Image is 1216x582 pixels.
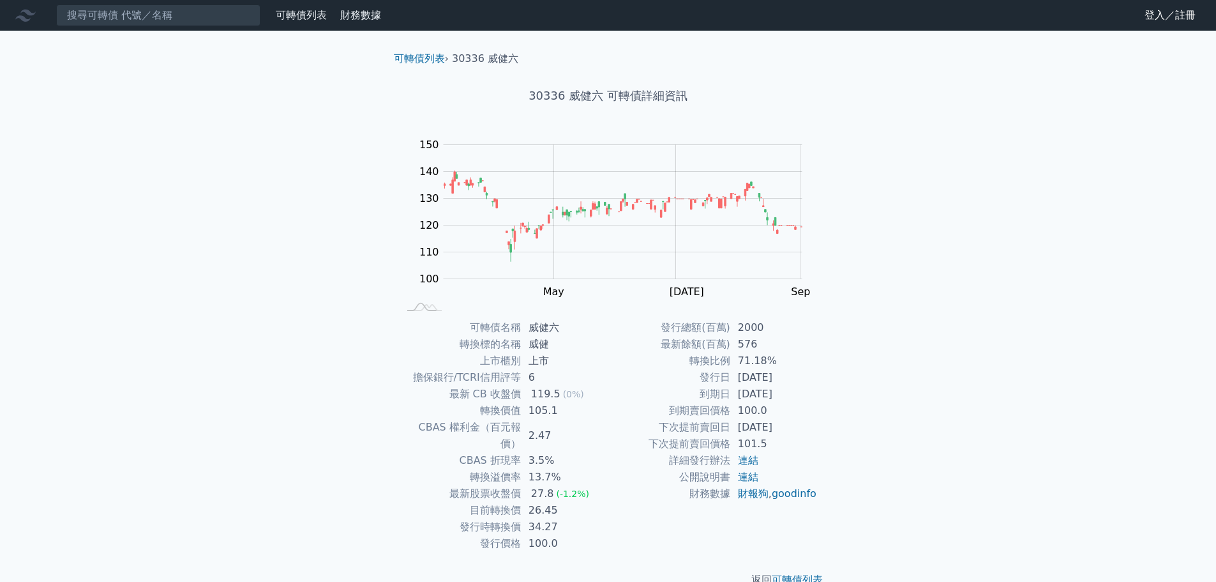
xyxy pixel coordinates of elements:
[399,319,521,336] td: 可轉債名稱
[399,535,521,552] td: 發行價格
[521,336,608,353] td: 威健
[730,353,818,369] td: 71.18%
[419,273,439,285] tspan: 100
[521,402,608,419] td: 105.1
[791,286,810,298] tspan: Sep
[399,452,521,469] td: CBAS 折現率
[730,402,818,419] td: 100.0
[730,336,818,353] td: 576
[521,369,608,386] td: 6
[521,452,608,469] td: 3.5%
[399,469,521,486] td: 轉換溢價率
[738,487,769,500] a: 財報狗
[738,471,758,483] a: 連結
[419,192,439,204] tspan: 130
[563,389,584,399] span: (0%)
[730,386,818,402] td: [DATE]
[730,319,818,336] td: 2000
[521,535,608,552] td: 100.0
[772,487,816,500] a: goodinfo
[543,286,564,298] tspan: May
[608,486,730,502] td: 財務數據
[276,9,327,21] a: 可轉債列表
[730,369,818,386] td: [DATE]
[608,353,730,369] td: 轉換比例
[521,419,608,452] td: 2.47
[384,87,833,105] h1: 30336 威健六 可轉債詳細資訊
[413,139,822,298] g: Chart
[521,353,608,369] td: 上市
[730,486,818,502] td: ,
[56,4,260,26] input: 搜尋可轉債 代號／名稱
[556,489,589,499] span: (-1.2%)
[399,419,521,452] td: CBAS 權利金（百元報價）
[608,452,730,469] td: 詳細發行辦法
[521,469,608,486] td: 13.7%
[419,139,439,151] tspan: 150
[608,336,730,353] td: 最新餘額(百萬)
[340,9,381,21] a: 財務數據
[399,369,521,386] td: 擔保銀行/TCRI信用評等
[419,165,439,178] tspan: 140
[738,454,758,466] a: 連結
[730,436,818,452] td: 101.5
[399,519,521,535] td: 發行時轉換價
[529,486,557,502] div: 27.8
[399,402,521,419] td: 轉換價值
[399,486,521,502] td: 最新股票收盤價
[521,319,608,336] td: 威健六
[608,469,730,486] td: 公開說明書
[394,51,449,66] li: ›
[452,51,518,66] li: 30336 威健六
[521,519,608,535] td: 34.27
[394,52,445,65] a: 可轉債列表
[608,436,730,452] td: 下次提前賣回價格
[419,246,439,258] tspan: 110
[608,319,730,336] td: 發行總額(百萬)
[608,369,730,386] td: 發行日
[1134,5,1206,26] a: 登入／註冊
[529,386,563,402] div: 119.5
[521,502,608,519] td: 26.45
[399,386,521,402] td: 最新 CB 收盤價
[399,502,521,519] td: 目前轉換價
[399,353,521,369] td: 上市櫃別
[399,336,521,353] td: 轉換標的名稱
[730,419,818,436] td: [DATE]
[608,402,730,419] td: 到期賣回價格
[608,419,730,436] td: 下次提前賣回日
[608,386,730,402] td: 到期日
[670,286,704,298] tspan: [DATE]
[419,219,439,231] tspan: 120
